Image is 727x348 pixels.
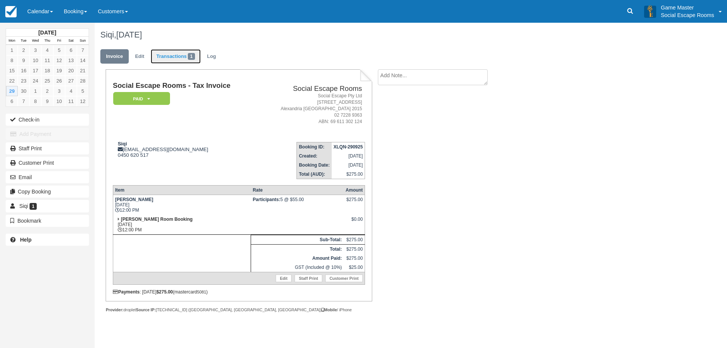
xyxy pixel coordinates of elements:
[113,215,251,235] td: [DATE] 12:00 PM
[6,142,89,154] a: Staff Print
[201,49,222,64] a: Log
[19,203,28,209] span: Siqi
[100,30,634,39] h1: Siqi,
[18,66,30,76] a: 16
[136,307,156,312] strong: Source IP:
[116,30,142,39] span: [DATE]
[30,66,41,76] a: 17
[6,200,89,212] a: Siqi 1
[30,55,41,66] a: 10
[332,170,365,179] td: $275.00
[65,55,77,66] a: 13
[6,234,89,246] a: Help
[344,235,365,244] td: $275.00
[276,275,292,282] a: Edit
[251,244,344,254] th: Total:
[332,161,365,170] td: [DATE]
[332,151,365,161] td: [DATE]
[156,289,173,295] strong: $275.00
[6,96,18,106] a: 6
[6,128,89,140] button: Add Payment
[53,66,65,76] a: 19
[113,195,251,215] td: [DATE] 12:00 PM
[20,237,31,243] b: Help
[251,263,344,272] td: GST (Included @ 10%)
[65,96,77,106] a: 11
[151,49,201,64] a: Transactions1
[113,289,365,295] div: : [DATE] (mastercard )
[295,275,322,282] a: Staff Print
[77,37,89,45] th: Sun
[53,55,65,66] a: 12
[6,186,89,198] button: Copy Booking
[6,76,18,86] a: 22
[77,76,89,86] a: 28
[297,161,332,170] th: Booking Date:
[38,30,56,36] strong: [DATE]
[261,93,362,125] address: Social Escape Pty Ltd [STREET_ADDRESS] Alexandria [GEOGRAPHIC_DATA] 2015 02 7228 9363 ABN: 69 611...
[77,45,89,55] a: 7
[121,217,192,222] strong: [PERSON_NAME] Room Booking
[344,244,365,254] td: $275.00
[113,289,140,295] strong: Payments
[53,86,65,96] a: 3
[344,185,365,195] th: Amount
[77,96,89,106] a: 12
[65,86,77,96] a: 4
[297,151,332,161] th: Created:
[106,307,372,313] div: droplet [TECHNICAL_ID] ([GEOGRAPHIC_DATA], [GEOGRAPHIC_DATA], [GEOGRAPHIC_DATA]) / iPhone
[5,6,17,17] img: checkfront-main-nav-mini-logo.png
[251,235,344,244] th: Sub-Total:
[65,45,77,55] a: 6
[30,203,37,210] span: 1
[344,254,365,263] td: $275.00
[346,217,363,228] div: $0.00
[65,66,77,76] a: 20
[251,254,344,263] th: Amount Paid:
[113,141,257,158] div: [EMAIL_ADDRESS][DOMAIN_NAME] 0450 620 517
[41,86,53,96] a: 2
[30,76,41,86] a: 24
[18,37,30,45] th: Tue
[30,96,41,106] a: 8
[41,96,53,106] a: 9
[644,5,656,17] img: A3
[106,307,123,312] strong: Provider:
[118,141,127,147] strong: Siqi
[346,197,363,208] div: $275.00
[53,45,65,55] a: 5
[53,76,65,86] a: 26
[65,76,77,86] a: 27
[297,170,332,179] th: Total (AUD):
[6,114,89,126] button: Check-in
[6,45,18,55] a: 1
[30,45,41,55] a: 3
[41,76,53,86] a: 25
[115,197,153,202] strong: [PERSON_NAME]
[6,215,89,227] button: Bookmark
[18,86,30,96] a: 30
[77,66,89,76] a: 21
[661,11,714,19] p: Social Escape Rooms
[197,290,206,294] small: 5081
[65,37,77,45] th: Sat
[6,55,18,66] a: 8
[261,85,362,93] h2: Social Escape Rooms
[334,144,363,150] strong: XLQN-290925
[344,263,365,272] td: $25.00
[661,4,714,11] p: Game Master
[113,92,167,106] a: Paid
[251,185,344,195] th: Rate
[129,49,150,64] a: Edit
[251,195,344,215] td: 5 @ $55.00
[18,55,30,66] a: 9
[18,45,30,55] a: 2
[253,197,281,202] strong: Participants
[30,86,41,96] a: 1
[41,37,53,45] th: Thu
[18,76,30,86] a: 23
[113,92,170,105] em: Paid
[30,37,41,45] th: Wed
[77,55,89,66] a: 14
[6,171,89,183] button: Email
